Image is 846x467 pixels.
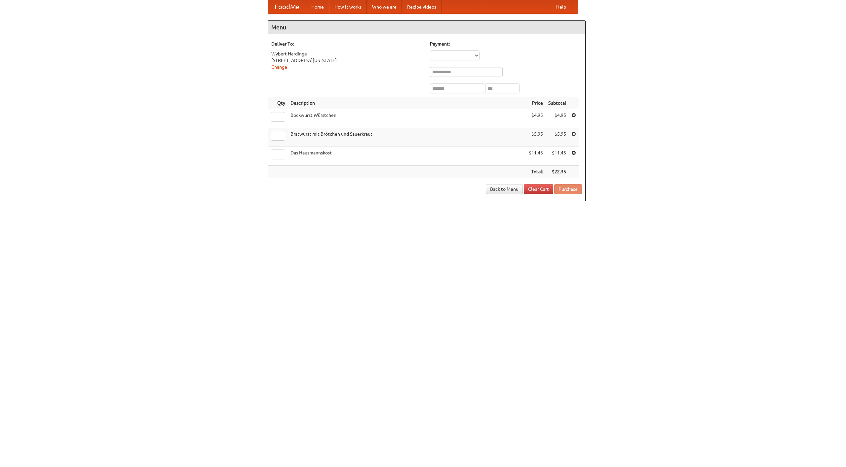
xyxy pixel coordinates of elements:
[367,0,402,14] a: Who we are
[526,147,546,166] td: $11.45
[329,0,367,14] a: How it works
[486,184,523,194] a: Back to Menu
[551,0,571,14] a: Help
[271,50,423,57] div: Wybert Hardinge
[288,109,526,128] td: Bockwurst Würstchen
[546,166,569,178] th: $22.35
[526,109,546,128] td: $4.95
[288,147,526,166] td: Das Hausmannskost
[546,128,569,147] td: $5.95
[526,97,546,109] th: Price
[546,97,569,109] th: Subtotal
[268,0,306,14] a: FoodMe
[306,0,329,14] a: Home
[268,97,288,109] th: Qty
[526,166,546,178] th: Total:
[271,57,423,64] div: [STREET_ADDRESS][US_STATE]
[288,97,526,109] th: Description
[271,64,287,70] a: Change
[288,128,526,147] td: Bratwurst mit Brötchen und Sauerkraut
[546,147,569,166] td: $11.45
[271,41,423,47] h5: Deliver To:
[554,184,582,194] button: Purchase
[402,0,442,14] a: Recipe videos
[268,21,585,34] h4: Menu
[524,184,553,194] a: Clear Cart
[526,128,546,147] td: $5.95
[430,41,582,47] h5: Payment:
[546,109,569,128] td: $4.95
